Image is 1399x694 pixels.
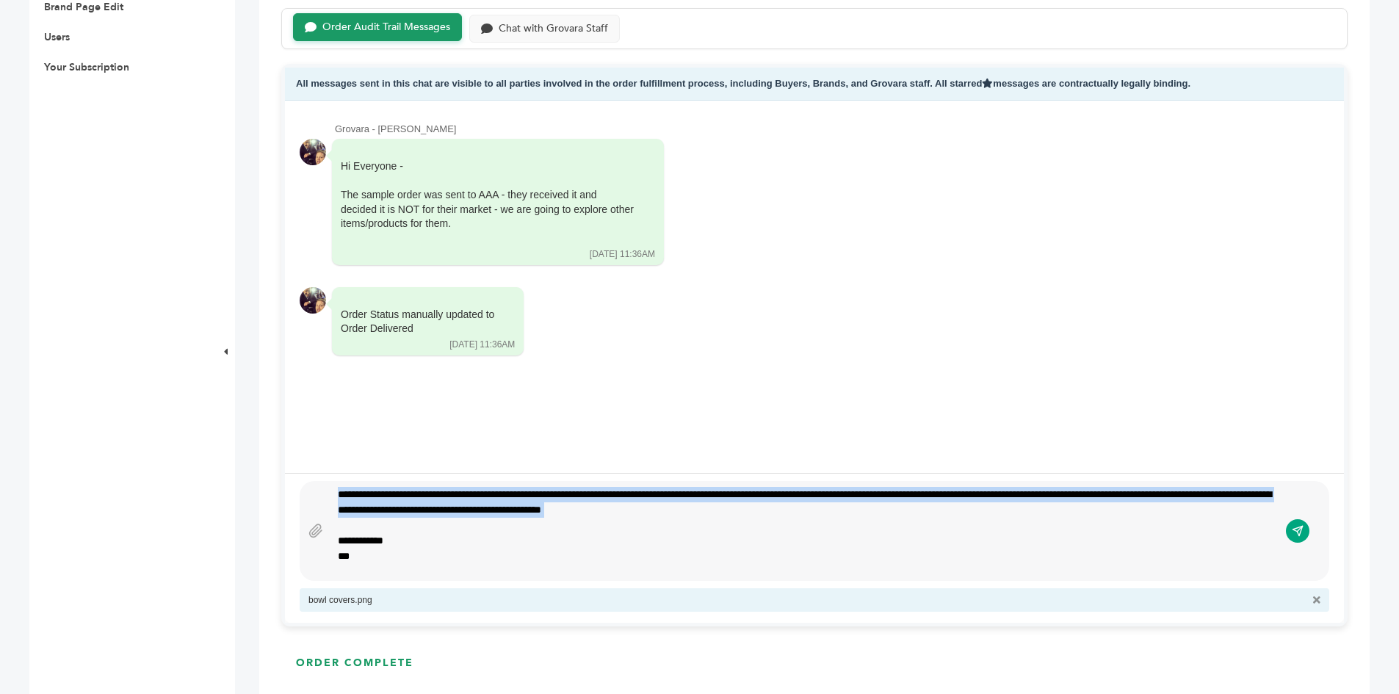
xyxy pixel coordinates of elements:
[285,68,1344,101] div: All messages sent in this chat are visible to all parties involved in the order fulfillment proce...
[308,594,1306,607] span: bowl covers.png
[322,21,450,34] div: Order Audit Trail Messages
[449,339,515,351] div: [DATE] 11:36AM
[341,188,635,245] div: The sample order was sent to AAA - they received it and decided it is NOT for their market - we a...
[341,159,635,246] div: Hi Everyone -
[499,23,608,35] div: Chat with Grovara Staff
[335,123,1329,136] div: Grovara - [PERSON_NAME]
[341,308,494,336] div: Order Status manually updated to Order Delivered
[44,60,129,74] a: Your Subscription
[296,656,413,670] h3: ORDER COMPLETE
[44,30,70,44] a: Users
[590,248,655,261] div: [DATE] 11:36AM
